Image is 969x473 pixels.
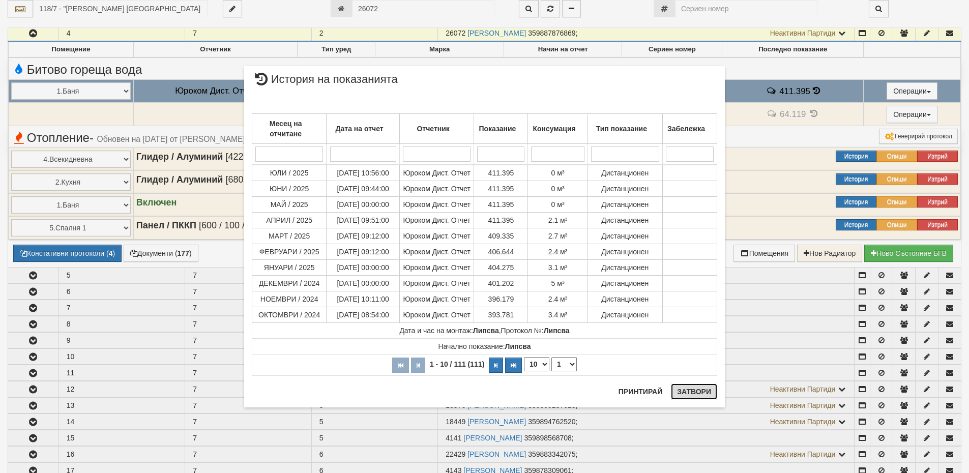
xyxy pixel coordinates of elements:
strong: Липсва [544,327,570,335]
td: ЮЛИ / 2025 [252,165,327,181]
td: Дистанционен [588,260,662,276]
td: , [252,323,717,339]
td: [DATE] 10:56:00 [327,165,400,181]
span: 393.781 [488,311,514,319]
td: ЯНУАРИ / 2025 [252,260,327,276]
td: Юроком Дист. Отчет [399,213,474,228]
td: [DATE] 09:12:00 [327,244,400,260]
th: Консумация: No sort applied, activate to apply an ascending sort [528,114,588,144]
button: Принтирай [612,383,668,400]
button: Затвори [671,383,717,400]
td: [DATE] 00:00:00 [327,276,400,291]
span: Начално показание: [438,342,531,350]
td: МАЙ / 2025 [252,197,327,213]
span: 3.1 м³ [548,263,568,272]
td: [DATE] 08:54:00 [327,307,400,323]
span: 411.395 [488,200,514,209]
td: Дистанционен [588,276,662,291]
th: Забележка: No sort applied, activate to apply an ascending sort [662,114,717,144]
td: ОКТОМВРИ / 2024 [252,307,327,323]
span: 411.395 [488,216,514,224]
span: Дата и час на монтаж: [399,327,498,335]
td: Дистанционен [588,244,662,260]
b: Тип показание [596,125,647,133]
th: Месец на отчитане: No sort applied, activate to apply an ascending sort [252,114,327,144]
th: Показание: No sort applied, activate to apply an ascending sort [474,114,528,144]
b: Показание [479,125,516,133]
th: Дата на отчет: No sort applied, activate to apply an ascending sort [327,114,400,144]
td: Юроком Дист. Отчет [399,276,474,291]
th: Отчетник: No sort applied, activate to apply an ascending sort [399,114,474,144]
select: Брой редове на страница [524,357,549,371]
button: Предишна страница [411,358,425,373]
span: 406.644 [488,248,514,256]
th: Тип показание: No sort applied, activate to apply an ascending sort [588,114,662,144]
td: Юроком Дист. Отчет [399,197,474,213]
strong: Липсва [505,342,531,350]
span: 396.179 [488,295,514,303]
span: 404.275 [488,263,514,272]
td: Дистанционен [588,213,662,228]
b: Отчетник [417,125,449,133]
b: Дата на отчет [336,125,384,133]
span: 3.4 м³ [548,311,568,319]
span: 2.1 м³ [548,216,568,224]
td: [DATE] 00:00:00 [327,260,400,276]
td: Юроком Дист. Отчет [399,291,474,307]
button: Първа страница [392,358,409,373]
span: 0 м³ [551,185,565,193]
td: Юроком Дист. Отчет [399,165,474,181]
td: Юроком Дист. Отчет [399,244,474,260]
td: [DATE] 09:44:00 [327,181,400,197]
b: Консумация [533,125,575,133]
span: 401.202 [488,279,514,287]
td: ЮНИ / 2025 [252,181,327,197]
td: ФЕВРУАРИ / 2025 [252,244,327,260]
span: 0 м³ [551,200,565,209]
td: Юроком Дист. Отчет [399,181,474,197]
td: НОЕМВРИ / 2024 [252,291,327,307]
button: Следваща страница [489,358,503,373]
span: 2.7 м³ [548,232,568,240]
span: 5 м³ [551,279,565,287]
td: Дистанционен [588,165,662,181]
td: Дистанционен [588,181,662,197]
span: 2.4 м³ [548,248,568,256]
span: 411.395 [488,185,514,193]
span: 411.395 [488,169,514,177]
td: [DATE] 10:11:00 [327,291,400,307]
span: 0 м³ [551,169,565,177]
td: МАРТ / 2025 [252,228,327,244]
td: АПРИЛ / 2025 [252,213,327,228]
td: [DATE] 00:00:00 [327,197,400,213]
select: Страница номер [551,357,577,371]
td: Юроком Дист. Отчет [399,307,474,323]
b: Месец на отчитане [270,120,302,138]
span: 2.4 м³ [548,295,568,303]
button: Последна страница [505,358,522,373]
td: [DATE] 09:51:00 [327,213,400,228]
span: 1 - 10 / 111 (111) [427,360,487,368]
td: [DATE] 09:12:00 [327,228,400,244]
span: 409.335 [488,232,514,240]
span: История на показанията [252,74,398,93]
td: ДЕКЕМВРИ / 2024 [252,276,327,291]
td: Дистанционен [588,291,662,307]
span: Протокол №: [501,327,570,335]
td: Дистанционен [588,197,662,213]
b: Забележка [667,125,705,133]
td: Дистанционен [588,228,662,244]
td: Юроком Дист. Отчет [399,228,474,244]
td: Юроком Дист. Отчет [399,260,474,276]
strong: Липсва [473,327,499,335]
td: Дистанционен [588,307,662,323]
